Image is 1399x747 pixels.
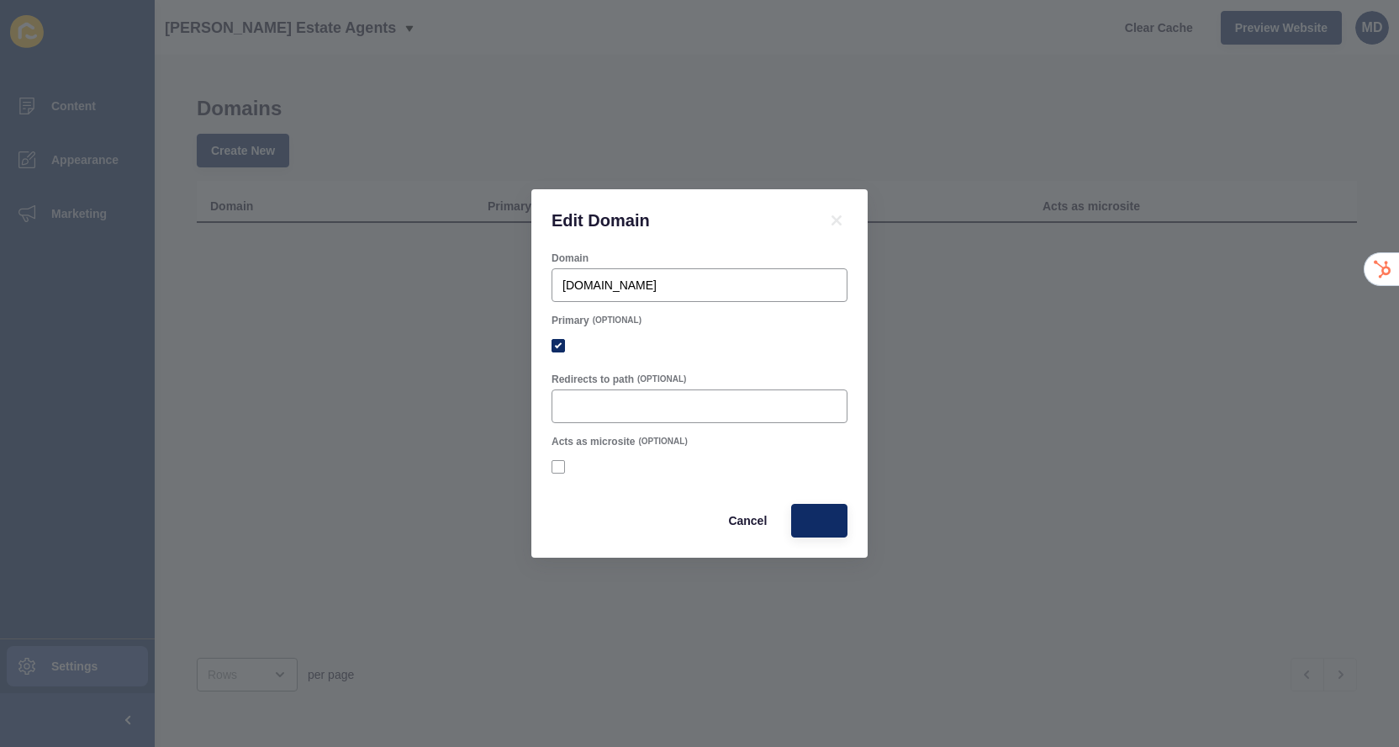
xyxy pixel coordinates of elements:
label: Redirects to path [552,373,634,386]
span: (OPTIONAL) [593,315,641,326]
span: (OPTIONAL) [638,436,687,448]
label: Domain [552,252,589,265]
span: Cancel [728,512,767,529]
span: (OPTIONAL) [637,373,686,385]
label: Acts as microsite [552,435,635,448]
button: Cancel [714,504,781,538]
label: Primary [552,314,589,327]
h1: Edit Domain [552,209,805,231]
